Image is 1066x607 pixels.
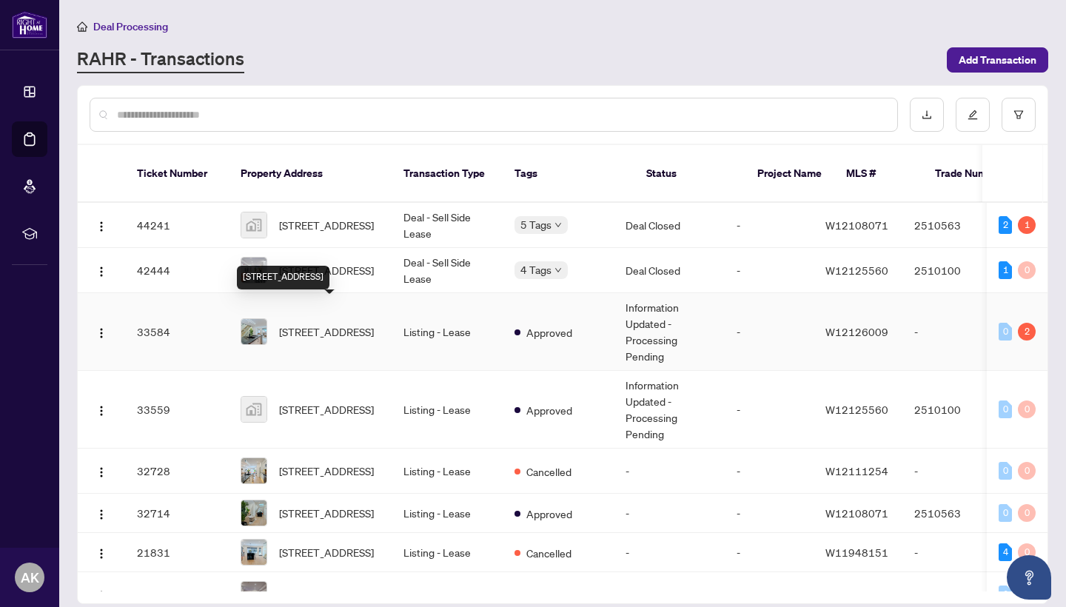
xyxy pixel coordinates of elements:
[725,371,814,449] td: -
[95,590,107,602] img: Logo
[125,293,229,371] td: 33584
[125,494,229,533] td: 32714
[554,221,562,229] span: down
[392,371,503,449] td: Listing - Lease
[90,398,113,421] button: Logo
[241,582,266,607] img: thumbnail-img
[125,449,229,494] td: 32728
[923,145,1027,203] th: Trade Number
[77,47,244,73] a: RAHR - Transactions
[1002,98,1036,132] button: filter
[614,533,725,572] td: -
[279,505,374,521] span: [STREET_ADDRESS]
[825,506,888,520] span: W12108071
[1013,110,1024,120] span: filter
[725,533,814,572] td: -
[902,533,1006,572] td: -
[392,248,503,293] td: Deal - Sell Side Lease
[902,494,1006,533] td: 2510563
[95,548,107,560] img: Logo
[614,203,725,248] td: Deal Closed
[241,397,266,422] img: thumbnail-img
[90,213,113,237] button: Logo
[999,323,1012,341] div: 0
[959,48,1036,72] span: Add Transaction
[725,248,814,293] td: -
[1018,504,1036,522] div: 0
[392,449,503,494] td: Listing - Lease
[237,266,329,289] div: [STREET_ADDRESS]
[90,320,113,343] button: Logo
[241,500,266,526] img: thumbnail-img
[95,266,107,278] img: Logo
[614,293,725,371] td: Information Updated - Processing Pending
[902,293,1006,371] td: -
[279,401,374,417] span: [STREET_ADDRESS]
[825,218,888,232] span: W12108071
[90,540,113,564] button: Logo
[12,11,47,38] img: logo
[999,504,1012,522] div: 0
[614,248,725,293] td: Deal Closed
[392,533,503,572] td: Listing - Lease
[947,47,1048,73] button: Add Transaction
[241,212,266,238] img: thumbnail-img
[241,540,266,565] img: thumbnail-img
[95,327,107,339] img: Logo
[526,463,571,480] span: Cancelled
[279,323,374,340] span: [STREET_ADDRESS]
[95,405,107,417] img: Logo
[229,145,392,203] th: Property Address
[999,261,1012,279] div: 1
[902,203,1006,248] td: 2510563
[526,587,571,603] span: Cancelled
[503,145,634,203] th: Tags
[241,458,266,483] img: thumbnail-img
[241,258,266,283] img: thumbnail-img
[834,145,923,203] th: MLS #
[902,371,1006,449] td: 2510100
[1007,555,1051,600] button: Open asap
[910,98,944,132] button: download
[902,248,1006,293] td: 2510100
[614,494,725,533] td: -
[95,509,107,520] img: Logo
[241,319,266,344] img: thumbnail-img
[526,402,572,418] span: Approved
[526,324,572,341] span: Approved
[95,466,107,478] img: Logo
[520,261,552,278] span: 4 Tags
[77,21,87,32] span: home
[392,145,503,203] th: Transaction Type
[125,203,229,248] td: 44241
[93,20,168,33] span: Deal Processing
[999,543,1012,561] div: 4
[90,459,113,483] button: Logo
[125,371,229,449] td: 33559
[392,203,503,248] td: Deal - Sell Side Lease
[1018,462,1036,480] div: 0
[90,501,113,525] button: Logo
[634,145,745,203] th: Status
[725,293,814,371] td: -
[999,400,1012,418] div: 0
[1018,261,1036,279] div: 0
[279,544,374,560] span: [STREET_ADDRESS]
[95,221,107,232] img: Logo
[125,533,229,572] td: 21831
[825,403,888,416] span: W12125560
[614,449,725,494] td: -
[392,494,503,533] td: Listing - Lease
[1018,400,1036,418] div: 0
[902,449,1006,494] td: -
[125,145,229,203] th: Ticket Number
[825,264,888,277] span: W12125560
[90,258,113,282] button: Logo
[922,110,932,120] span: download
[520,216,552,233] span: 5 Tags
[90,583,113,606] button: Logo
[825,588,888,601] span: W11931050
[825,546,888,559] span: W11948151
[392,293,503,371] td: Listing - Lease
[968,110,978,120] span: edit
